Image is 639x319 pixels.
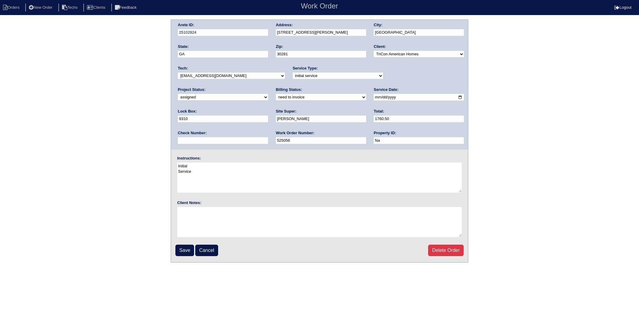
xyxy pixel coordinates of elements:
label: State: [178,44,189,49]
a: Clients [83,5,110,10]
a: Delete Order [428,245,464,256]
label: Property ID: [374,130,396,136]
label: Site Super: [276,109,297,114]
label: Address: [276,22,293,28]
label: Instructions: [177,156,201,161]
label: Lock Box: [178,109,197,114]
label: Work Order Number: [276,130,314,136]
label: Zip: [276,44,283,49]
li: New Order [25,4,57,12]
input: Save [175,245,194,256]
a: New Order [25,5,57,10]
a: Logout [614,5,631,10]
label: Service Date: [374,87,398,92]
li: Feedback [111,4,141,12]
a: Cancel [195,245,218,256]
label: City: [374,22,382,28]
label: Client Notes: [177,200,201,206]
label: Billing Status: [276,87,302,92]
label: Arete ID: [178,22,194,28]
textarea: Initial Service [177,163,462,193]
label: Client: [374,44,386,49]
input: Enter a location [276,29,366,36]
label: Total: [374,109,384,114]
label: Service Type: [293,66,318,71]
li: Clients [83,4,110,12]
label: Project Status: [178,87,205,92]
a: Techs [58,5,82,10]
label: Tech: [178,66,188,71]
label: Check Number: [178,130,207,136]
li: Techs [58,4,82,12]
